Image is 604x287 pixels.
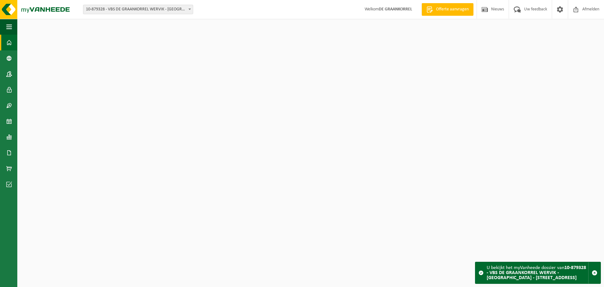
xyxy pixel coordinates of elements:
strong: 10-879328 - VBS DE GRAANKORREL WERVIK - [GEOGRAPHIC_DATA] - [STREET_ADDRESS] [487,265,586,280]
strong: DE GRAANKORREL [379,7,412,12]
a: Offerte aanvragen [422,3,473,16]
span: 10-879328 - VBS DE GRAANKORREL WERVIK - SINT JORISSTRAAT - 8940 WERVIK, SINT JORISSTRAAT 20 [83,5,193,14]
div: U bekijkt het myVanheede dossier van [487,262,588,284]
span: Offerte aanvragen [434,6,470,13]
